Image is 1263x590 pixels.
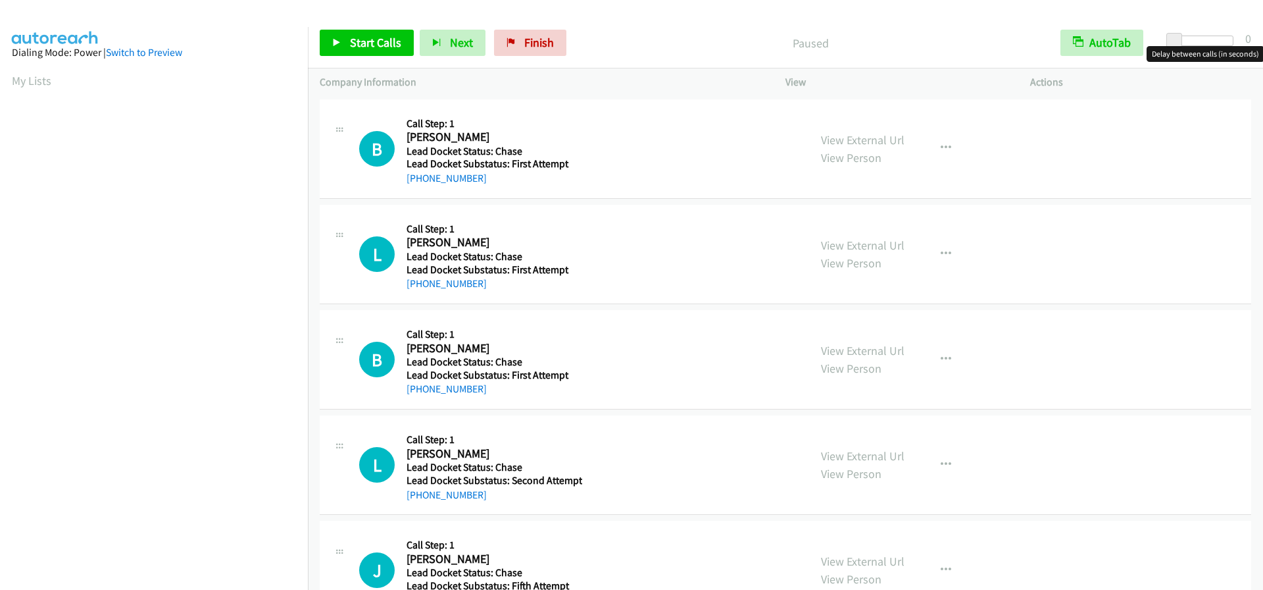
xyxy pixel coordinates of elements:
p: View [785,74,1006,90]
h5: Lead Docket Status: Chase [407,356,578,369]
p: Company Information [320,74,762,90]
p: Actions [1030,74,1251,90]
h5: Call Step: 1 [407,539,578,552]
span: Start Calls [350,35,401,50]
h2: [PERSON_NAME] [407,552,578,567]
a: View Person [821,255,881,271]
a: [PHONE_NUMBER] [407,172,487,184]
a: My Lists [12,73,51,88]
h5: Lead Docket Status: Chase [407,566,578,579]
h1: B [359,131,395,167]
a: View Person [821,150,881,165]
a: View Person [821,572,881,587]
div: The call is yet to be attempted [359,552,395,588]
a: View External Url [821,238,904,253]
h5: Lead Docket Substatus: First Attempt [407,157,578,171]
a: View External Url [821,554,904,569]
h2: [PERSON_NAME] [407,341,578,356]
div: Dialing Mode: Power | [12,45,296,61]
div: The call is yet to be attempted [359,342,395,377]
a: View Person [821,466,881,481]
p: Paused [584,34,1037,52]
a: View External Url [821,132,904,147]
div: 0 [1245,30,1251,47]
a: View External Url [821,448,904,464]
h5: Call Step: 1 [407,117,578,130]
h1: B [359,342,395,377]
h5: Call Step: 1 [407,328,578,341]
h1: L [359,447,395,483]
h5: Call Step: 1 [407,433,582,446]
a: [PHONE_NUMBER] [407,383,487,395]
h5: Call Step: 1 [407,223,578,236]
a: Start Calls [320,30,414,56]
h5: Lead Docket Status: Chase [407,145,578,158]
h5: Lead Docket Status: Chase [407,250,578,263]
a: View External Url [821,343,904,358]
h2: [PERSON_NAME] [407,235,578,250]
div: The call is yet to be attempted [359,131,395,167]
a: [PHONE_NUMBER] [407,489,487,501]
div: The call is yet to be attempted [359,447,395,483]
span: Next [450,35,473,50]
h2: [PERSON_NAME] [407,130,578,145]
button: Next [420,30,485,56]
h1: L [359,236,395,272]
h5: Lead Docket Status: Chase [407,461,582,474]
a: View Person [821,361,881,376]
div: The call is yet to be attempted [359,236,395,272]
span: Finish [524,35,554,50]
a: Switch to Preview [106,46,182,59]
h5: Lead Docket Substatus: First Attempt [407,369,578,382]
button: AutoTab [1060,30,1143,56]
h1: J [359,552,395,588]
h5: Lead Docket Substatus: First Attempt [407,263,578,277]
h5: Lead Docket Substatus: Second Attempt [407,474,582,487]
a: Finish [494,30,566,56]
h2: [PERSON_NAME] [407,446,578,462]
a: [PHONE_NUMBER] [407,277,487,290]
